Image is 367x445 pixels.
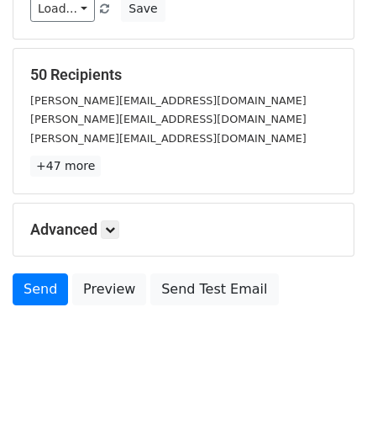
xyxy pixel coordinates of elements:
[30,66,337,84] h5: 50 Recipients
[150,273,278,305] a: Send Test Email
[283,364,367,445] iframe: Chat Widget
[30,132,307,145] small: [PERSON_NAME][EMAIL_ADDRESS][DOMAIN_NAME]
[13,273,68,305] a: Send
[72,273,146,305] a: Preview
[30,220,337,239] h5: Advanced
[30,113,307,125] small: [PERSON_NAME][EMAIL_ADDRESS][DOMAIN_NAME]
[30,156,101,177] a: +47 more
[30,94,307,107] small: [PERSON_NAME][EMAIL_ADDRESS][DOMAIN_NAME]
